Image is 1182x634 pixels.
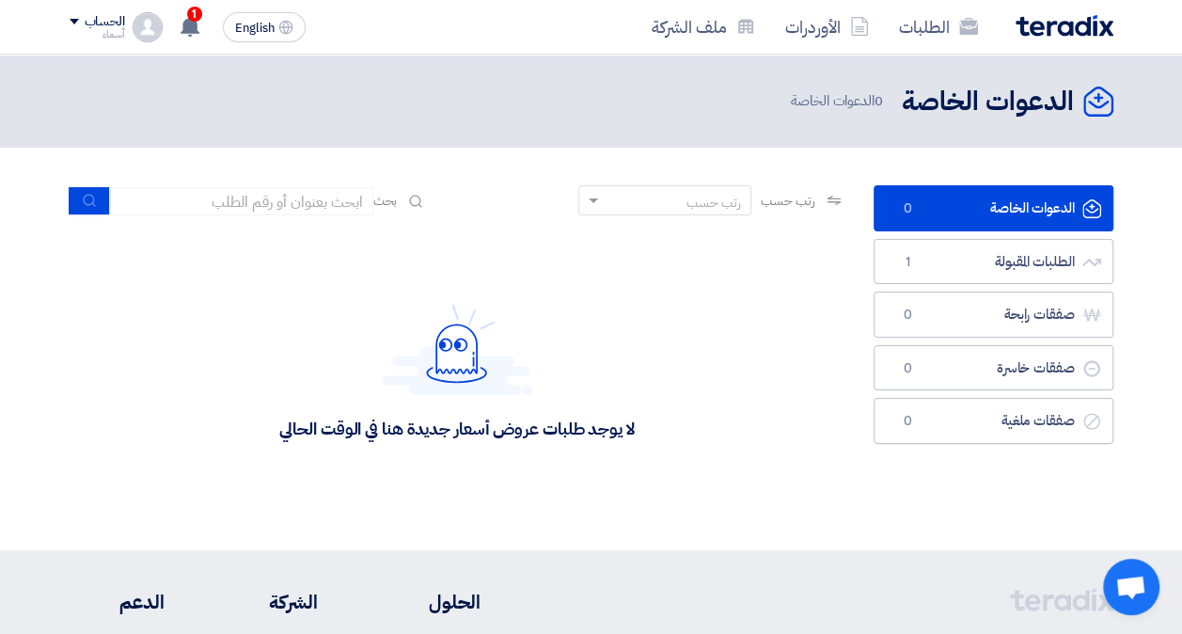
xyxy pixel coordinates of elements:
[897,199,920,218] span: 0
[223,12,306,42] button: English
[220,588,318,616] li: الشركة
[791,90,887,112] span: الدعوات الخاصة
[279,418,634,439] div: لا يوجد طلبات عروض أسعار جديدة هنا في الوقت الحالي
[897,253,920,272] span: 1
[1016,15,1113,37] img: Teradix logo
[373,191,398,211] span: بحث
[874,239,1113,285] a: الطلبات المقبولة1
[897,306,920,325] span: 0
[897,412,920,431] span: 0
[110,187,373,215] input: ابحث بعنوان أو رقم الطلب
[133,12,163,42] img: profile_test.png
[85,14,125,30] div: الحساب
[70,29,125,40] div: أسماء
[187,7,202,22] span: 1
[686,193,741,213] div: رتب حسب
[770,5,884,49] a: الأوردرات
[902,84,1074,120] h2: الدعوات الخاصة
[874,292,1113,338] a: صفقات رابحة0
[884,5,993,49] a: الطلبات
[374,588,481,616] li: الحلول
[637,5,770,49] a: ملف الشركة
[761,191,814,211] span: رتب حسب
[235,22,275,35] span: English
[897,359,920,378] span: 0
[874,345,1113,391] a: صفقات خاسرة0
[874,185,1113,231] a: الدعوات الخاصة0
[874,398,1113,444] a: صفقات ملغية0
[875,90,883,111] span: 0
[70,588,165,616] li: الدعم
[1103,559,1159,615] div: دردشة مفتوحة
[382,304,532,395] img: Hello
